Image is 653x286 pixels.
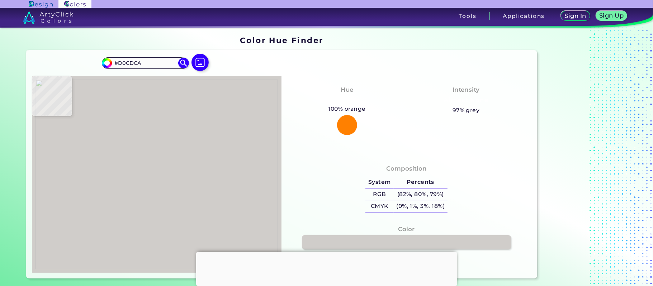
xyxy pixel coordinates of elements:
[332,96,363,105] h3: Orange
[112,58,179,68] input: type color..
[503,13,545,19] h3: Applications
[394,189,448,200] h5: (82%, 80%, 79%)
[386,163,427,174] h4: Composition
[23,11,74,24] img: logo_artyclick_colors_white.svg
[365,200,393,212] h5: CMYK
[441,96,491,105] h3: Almost None
[597,11,626,20] a: Sign Up
[566,13,585,19] h5: Sign In
[29,1,53,8] img: ArtyClick Design logo
[36,80,278,270] img: 934c12d8-5d8a-4b67-8644-aa32be2723c6
[196,252,457,284] iframe: Advertisement
[341,85,353,95] h4: Hue
[240,35,323,46] h1: Color Hue Finder
[459,13,476,19] h3: Tools
[453,106,480,115] h5: 97% grey
[394,200,448,212] h5: (0%, 1%, 3%, 18%)
[453,85,480,95] h4: Intensity
[398,224,415,234] h4: Color
[178,58,189,68] img: icon search
[562,11,588,20] a: Sign In
[540,33,630,282] iframe: Advertisement
[601,13,623,18] h5: Sign Up
[365,189,393,200] h5: RGB
[394,176,448,188] h5: Percents
[326,104,369,114] h5: 100% orange
[191,54,209,71] img: icon picture
[365,176,393,188] h5: System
